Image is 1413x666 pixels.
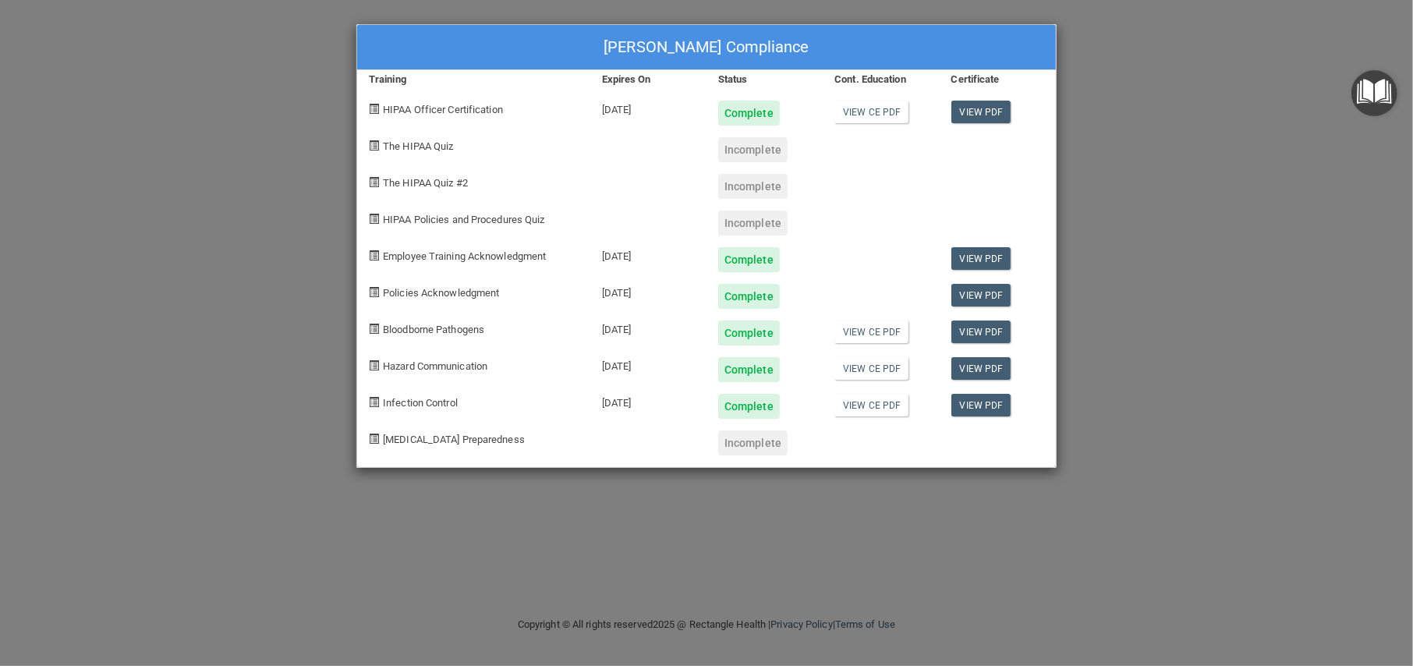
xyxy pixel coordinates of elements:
a: View PDF [951,284,1011,306]
div: Status [706,70,823,89]
div: [DATE] [590,236,706,272]
span: Policies Acknowledgment [383,287,499,299]
div: Incomplete [718,137,788,162]
span: HIPAA Policies and Procedures Quiz [383,214,544,225]
a: View PDF [951,247,1011,270]
div: Expires On [590,70,706,89]
div: Complete [718,284,780,309]
a: View PDF [951,357,1011,380]
div: Complete [718,394,780,419]
div: Training [357,70,590,89]
button: Open Resource Center [1351,70,1397,116]
div: [DATE] [590,89,706,126]
span: HIPAA Officer Certification [383,104,503,115]
div: Complete [718,247,780,272]
div: Complete [718,101,780,126]
div: Cont. Education [823,70,939,89]
span: The HIPAA Quiz [383,140,453,152]
div: Complete [718,321,780,345]
div: Certificate [940,70,1056,89]
div: Incomplete [718,211,788,236]
span: The HIPAA Quiz #2 [383,177,468,189]
span: Bloodborne Pathogens [383,324,484,335]
a: View PDF [951,394,1011,416]
div: Incomplete [718,174,788,199]
a: View CE PDF [834,101,908,123]
a: View PDF [951,321,1011,343]
a: View CE PDF [834,357,908,380]
a: View PDF [951,101,1011,123]
div: [DATE] [590,382,706,419]
span: Infection Control [383,397,458,409]
span: [MEDICAL_DATA] Preparedness [383,434,525,445]
div: Incomplete [718,430,788,455]
span: Employee Training Acknowledgment [383,250,546,262]
div: [DATE] [590,309,706,345]
div: [DATE] [590,272,706,309]
div: Complete [718,357,780,382]
span: Hazard Communication [383,360,487,372]
div: [PERSON_NAME] Compliance [357,25,1056,70]
a: View CE PDF [834,394,908,416]
div: [DATE] [590,345,706,382]
a: View CE PDF [834,321,908,343]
